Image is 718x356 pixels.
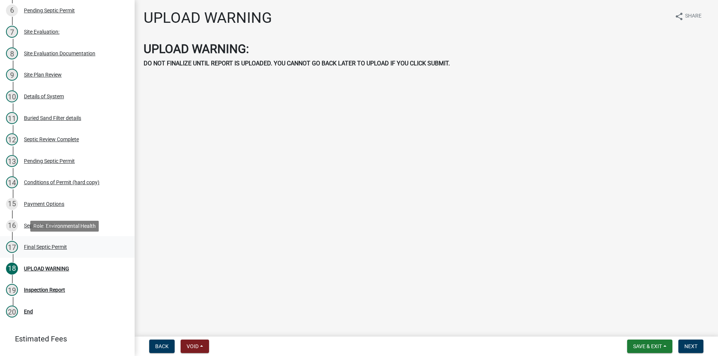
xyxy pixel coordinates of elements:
div: 12 [6,133,18,145]
div: 19 [6,284,18,296]
div: Payment Options [24,201,64,207]
div: 14 [6,176,18,188]
i: share [675,12,684,21]
span: Back [155,343,169,349]
div: 6 [6,4,18,16]
strong: UPLOAD WARNING: [144,42,249,56]
div: 18 [6,263,18,275]
div: End [24,309,33,314]
span: Save & Exit [633,343,662,349]
a: Estimated Fees [6,331,123,346]
div: Conditions of Permit (hard copy) [24,180,99,185]
div: Septic Receipt [24,223,56,228]
div: Site Plan Review [24,72,62,77]
div: 10 [6,90,18,102]
div: 16 [6,220,18,232]
div: 11 [6,112,18,124]
div: 15 [6,198,18,210]
strong: DO NOT FINALIZE UNTIL REPORT IS UPLOADED. YOU CANNOT GO BACK LATER TO UPLOAD IF YOU CLICK SUBMIT. [144,60,450,67]
div: Role: Environmental Health [30,221,99,232]
div: Septic Review Complete [24,137,79,142]
button: Next [678,340,703,353]
div: 13 [6,155,18,167]
div: Buried Sand Filter details [24,115,81,121]
div: Pending Septic Permit [24,158,75,164]
div: 17 [6,241,18,253]
div: 9 [6,69,18,81]
span: Next [684,343,697,349]
div: 20 [6,306,18,318]
button: shareShare [669,9,708,24]
div: 8 [6,47,18,59]
div: Inspection Report [24,287,65,292]
button: Save & Exit [627,340,672,353]
button: Back [149,340,175,353]
span: Void [187,343,199,349]
div: Details of System [24,94,64,99]
div: Site Evaluation: [24,29,59,34]
div: Pending Septic Permit [24,8,75,13]
button: Void [181,340,209,353]
div: Site Evaluation Documentation [24,51,95,56]
h1: UPLOAD WARNING [144,9,272,27]
div: Final Septic Permit [24,244,67,250]
div: UPLOAD WARNING [24,266,69,271]
span: Share [685,12,702,21]
div: 7 [6,26,18,38]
